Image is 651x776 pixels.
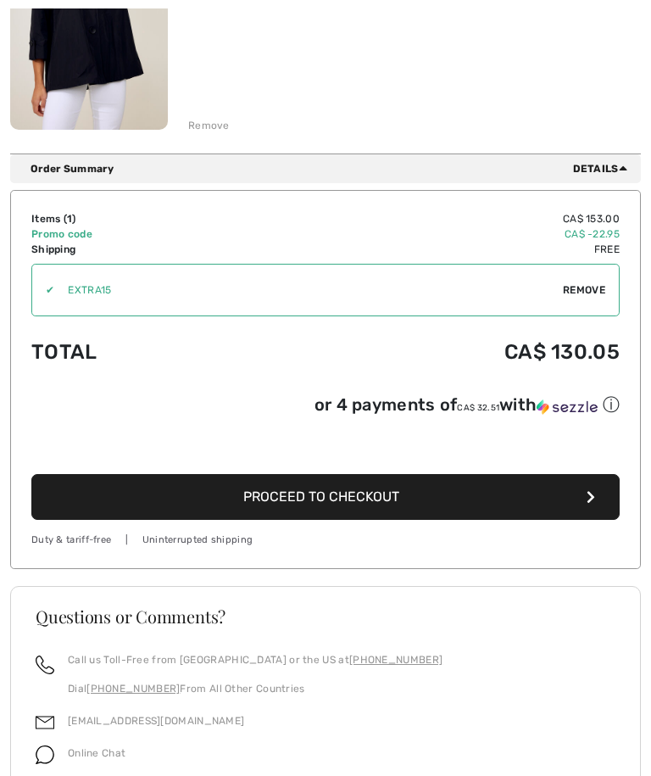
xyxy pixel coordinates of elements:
[86,683,180,695] a: [PHONE_NUMBER]
[563,282,605,298] span: Remove
[68,715,244,727] a: [EMAIL_ADDRESS][DOMAIN_NAME]
[245,242,620,257] td: Free
[31,422,620,469] iframe: PayPal-paypal
[31,161,634,176] div: Order Summary
[457,403,499,413] span: CA$ 32.51
[54,265,563,315] input: Promo code
[349,654,442,666] a: [PHONE_NUMBER]
[31,394,620,422] div: or 4 payments ofCA$ 32.51withSezzle Click to learn more about Sezzle
[31,226,245,242] td: Promo code
[32,282,54,298] div: ✔
[245,226,620,242] td: CA$ -22.95
[31,533,620,548] div: Duty & tariff-free | Uninterrupted shipping
[31,323,245,381] td: Total
[67,213,72,225] span: 1
[573,161,634,176] span: Details
[36,656,54,674] img: call
[36,713,54,732] img: email
[243,488,399,505] span: Proceed to Checkout
[68,681,442,696] p: Dial From All Other Countries
[36,745,54,764] img: chat
[68,747,125,759] span: Online Chat
[537,399,598,415] img: Sezzle
[245,211,620,226] td: CA$ 153.00
[31,474,620,520] button: Proceed to Checkout
[245,323,620,381] td: CA$ 130.05
[188,118,230,133] div: Remove
[31,242,245,257] td: Shipping
[314,394,620,416] div: or 4 payments of with
[31,211,245,226] td: Items ( )
[36,608,615,625] h3: Questions or Comments?
[68,652,442,667] p: Call us Toll-Free from [GEOGRAPHIC_DATA] or the US at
